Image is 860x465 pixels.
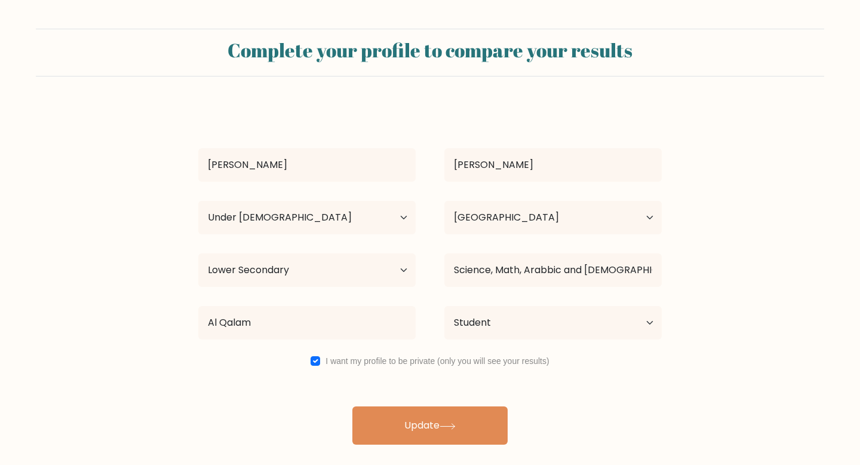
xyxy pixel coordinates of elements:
label: I want my profile to be private (only you will see your results) [325,356,549,366]
input: First name [198,148,416,182]
input: Last name [444,148,662,182]
input: What did you study? [444,253,662,287]
h2: Complete your profile to compare your results [43,39,817,62]
input: Most relevant educational institution [198,306,416,339]
button: Update [352,406,508,445]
